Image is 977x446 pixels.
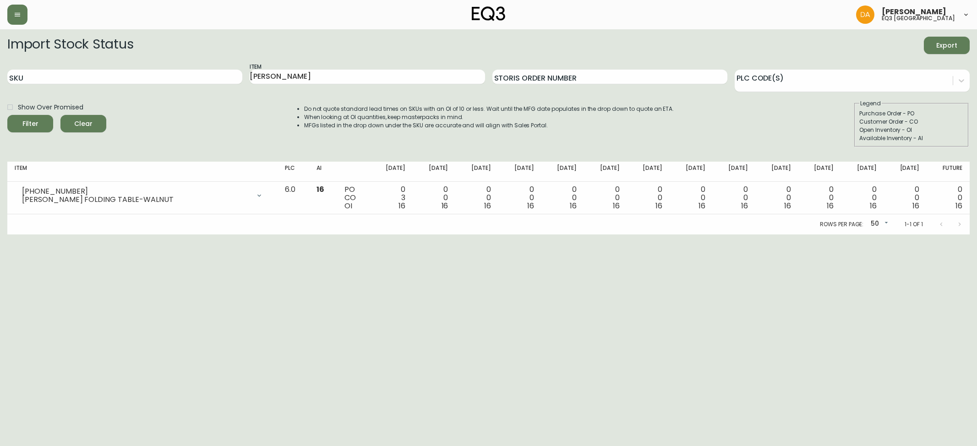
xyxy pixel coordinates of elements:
[549,185,577,210] div: 0 0
[344,201,352,211] span: OI
[570,201,577,211] span: 16
[7,162,278,182] th: Item
[541,162,584,182] th: [DATE]
[859,126,964,134] div: Open Inventory - OI
[677,185,705,210] div: 0 0
[934,185,962,210] div: 0 0
[859,99,882,108] legend: Legend
[613,201,620,211] span: 16
[655,201,662,211] span: 16
[506,185,534,210] div: 0 0
[763,185,791,210] div: 0 0
[627,162,670,182] th: [DATE]
[304,113,674,121] li: When looking at OI quantities, keep masterpacks in mind.
[472,6,506,21] img: logo
[442,201,448,211] span: 16
[22,187,250,196] div: [PHONE_NUMBER]
[591,185,620,210] div: 0 0
[820,220,863,228] p: Rows per page:
[755,162,798,182] th: [DATE]
[924,37,970,54] button: Export
[317,184,324,195] span: 16
[784,201,791,211] span: 16
[859,109,964,118] div: Purchase Order - PO
[498,162,541,182] th: [DATE]
[870,201,877,211] span: 16
[398,201,405,211] span: 16
[931,40,962,51] span: Export
[304,105,674,113] li: Do not quote standard lead times on SKUs with an OI of 10 or less. Wait until the MFG date popula...
[859,134,964,142] div: Available Inventory - AI
[848,185,877,210] div: 0 0
[18,103,83,112] span: Show Over Promised
[634,185,663,210] div: 0 0
[859,118,964,126] div: Customer Order - CO
[841,162,884,182] th: [DATE]
[905,220,923,228] p: 1-1 of 1
[720,185,748,210] div: 0 0
[527,201,534,211] span: 16
[22,196,250,204] div: [PERSON_NAME] FOLDING TABLE-WALNUT
[856,5,874,24] img: dd1a7e8db21a0ac8adbf82b84ca05374
[370,162,413,182] th: [DATE]
[60,115,106,132] button: Clear
[713,162,756,182] th: [DATE]
[955,201,962,211] span: 16
[484,201,491,211] span: 16
[884,162,927,182] th: [DATE]
[7,115,53,132] button: Filter
[7,37,133,54] h2: Import Stock Status
[882,8,946,16] span: [PERSON_NAME]
[68,118,99,130] span: Clear
[309,162,337,182] th: AI
[278,162,309,182] th: PLC
[584,162,627,182] th: [DATE]
[927,162,970,182] th: Future
[304,121,674,130] li: MFGs listed in the drop down under the SKU are accurate and will align with Sales Portal.
[882,16,955,21] h5: eq3 [GEOGRAPHIC_DATA]
[912,201,919,211] span: 16
[420,185,448,210] div: 0 0
[344,185,362,210] div: PO CO
[377,185,405,210] div: 0 3
[827,201,834,211] span: 16
[891,185,920,210] div: 0 0
[463,185,491,210] div: 0 0
[867,217,890,232] div: 50
[670,162,713,182] th: [DATE]
[455,162,498,182] th: [DATE]
[15,185,270,206] div: [PHONE_NUMBER][PERSON_NAME] FOLDING TABLE-WALNUT
[699,201,705,211] span: 16
[798,162,841,182] th: [DATE]
[741,201,748,211] span: 16
[806,185,834,210] div: 0 0
[413,162,456,182] th: [DATE]
[278,182,309,214] td: 6.0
